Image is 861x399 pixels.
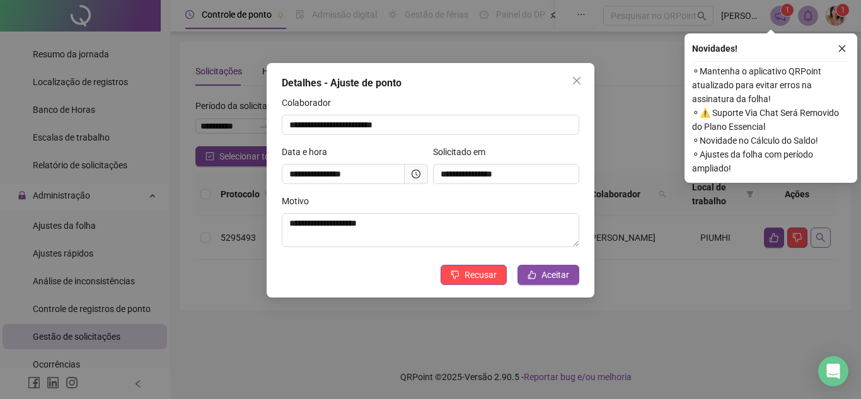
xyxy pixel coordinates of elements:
button: Recusar [441,265,507,285]
div: Open Intercom Messenger [818,356,848,386]
span: clock-circle [412,170,420,178]
span: like [528,270,536,279]
label: Solicitado em [433,145,494,159]
span: ⚬ ⚠️ Suporte Via Chat Será Removido do Plano Essencial [692,106,850,134]
label: Data e hora [282,145,335,159]
label: Colaborador [282,96,339,110]
span: Novidades ! [692,42,737,55]
span: Recusar [465,268,497,282]
label: Motivo [282,194,317,208]
span: ⚬ Novidade no Cálculo do Saldo! [692,134,850,147]
span: dislike [451,270,459,279]
button: Close [567,71,587,91]
div: Detalhes - Ajuste de ponto [282,76,579,91]
button: Aceitar [517,265,579,285]
span: Aceitar [541,268,569,282]
span: close [572,76,582,86]
span: ⚬ Ajustes da folha com período ampliado! [692,147,850,175]
span: ⚬ Mantenha o aplicativo QRPoint atualizado para evitar erros na assinatura da folha! [692,64,850,106]
span: close [838,44,847,53]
